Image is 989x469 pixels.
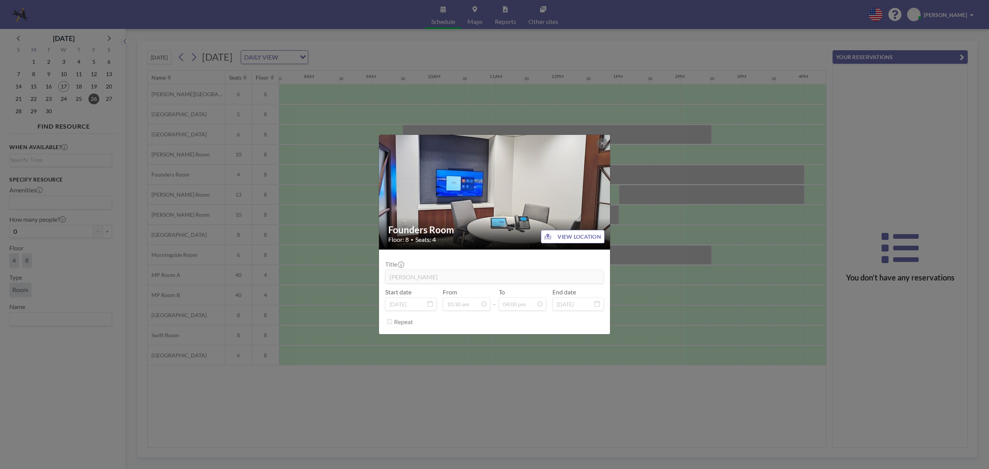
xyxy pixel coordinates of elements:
span: - [493,291,496,308]
span: • [411,237,413,243]
label: To [499,288,505,296]
input: (No title) [386,270,603,283]
label: Title [385,260,403,268]
h2: Founders Room [388,224,602,236]
label: From [443,288,457,296]
span: Seats: 4 [415,236,436,243]
button: VIEW LOCATION [541,230,605,243]
label: Start date [385,288,411,296]
img: 537.jpg [379,105,611,279]
label: End date [552,288,576,296]
label: Repeat [394,318,413,326]
span: Floor: 8 [388,236,409,243]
